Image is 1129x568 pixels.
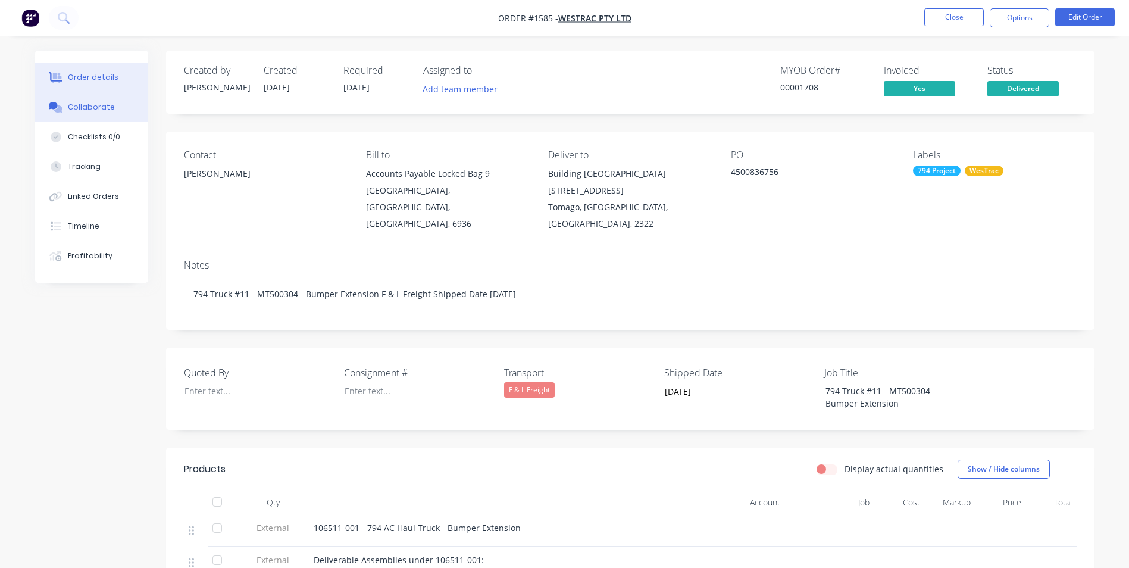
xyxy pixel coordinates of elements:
[184,462,226,476] div: Products
[184,366,333,380] label: Quoted By
[664,366,813,380] label: Shipped Date
[987,81,1059,96] span: Delivered
[504,382,555,398] div: F & L Freight
[242,554,304,566] span: External
[548,199,711,232] div: Tomago, [GEOGRAPHIC_DATA], [GEOGRAPHIC_DATA], 2322
[1055,8,1115,26] button: Edit Order
[242,522,304,534] span: External
[237,491,309,514] div: Qty
[913,149,1076,161] div: Labels
[504,366,653,380] label: Transport
[184,166,347,182] div: [PERSON_NAME]
[423,81,504,97] button: Add team member
[731,166,880,182] div: 4500836756
[884,81,955,96] span: Yes
[423,65,542,76] div: Assigned to
[780,65,870,76] div: MYOB Order #
[68,191,119,202] div: Linked Orders
[498,13,558,24] span: Order #1585 -
[264,82,290,93] span: [DATE]
[35,182,148,211] button: Linked Orders
[731,149,894,161] div: PO
[314,522,521,533] span: 106511-001 - 794 AC Haul Truck - Bumper Extension
[925,491,975,514] div: Markup
[314,554,484,566] span: Deliverable Assemblies under 106511-001:
[366,166,529,182] div: Accounts Payable Locked Bag 9
[68,161,101,172] div: Tracking
[548,166,711,199] div: Building [GEOGRAPHIC_DATA][STREET_ADDRESS]
[816,382,965,412] div: 794 Truck #11 - MT500304 - Bumper Extension
[343,65,409,76] div: Required
[656,383,805,401] input: Enter date
[965,166,1003,176] div: WesTrac
[68,251,112,261] div: Profitability
[343,82,370,93] span: [DATE]
[68,132,120,142] div: Checklists 0/0
[184,81,249,93] div: [PERSON_NAME]
[845,463,943,475] label: Display actual quantities
[975,491,1026,514] div: Price
[990,8,1049,27] button: Options
[913,166,961,176] div: 794 Project
[68,102,115,113] div: Collaborate
[785,491,874,514] div: Job
[68,72,118,83] div: Order details
[558,13,631,24] a: WesTrac Pty Ltd
[824,366,973,380] label: Job Title
[416,81,503,97] button: Add team member
[780,81,870,93] div: 00001708
[958,460,1050,479] button: Show / Hide columns
[184,65,249,76] div: Created by
[35,92,148,122] button: Collaborate
[874,491,925,514] div: Cost
[184,149,347,161] div: Contact
[35,152,148,182] button: Tracking
[548,166,711,232] div: Building [GEOGRAPHIC_DATA][STREET_ADDRESS]Tomago, [GEOGRAPHIC_DATA], [GEOGRAPHIC_DATA], 2322
[884,65,973,76] div: Invoiced
[264,65,329,76] div: Created
[366,149,529,161] div: Bill to
[35,211,148,241] button: Timeline
[184,260,1077,271] div: Notes
[366,182,529,232] div: [GEOGRAPHIC_DATA], [GEOGRAPHIC_DATA], [GEOGRAPHIC_DATA], 6936
[35,241,148,271] button: Profitability
[987,65,1077,76] div: Status
[68,221,99,232] div: Timeline
[21,9,39,27] img: Factory
[35,122,148,152] button: Checklists 0/0
[344,366,493,380] label: Consignment #
[548,149,711,161] div: Deliver to
[987,81,1059,99] button: Delivered
[184,276,1077,312] div: 794 Truck #11 - MT500304 - Bumper Extension F & L Freight Shipped Date [DATE]
[666,491,785,514] div: Account
[366,166,529,232] div: Accounts Payable Locked Bag 9[GEOGRAPHIC_DATA], [GEOGRAPHIC_DATA], [GEOGRAPHIC_DATA], 6936
[184,166,347,204] div: [PERSON_NAME]
[35,63,148,92] button: Order details
[1026,491,1077,514] div: Total
[924,8,984,26] button: Close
